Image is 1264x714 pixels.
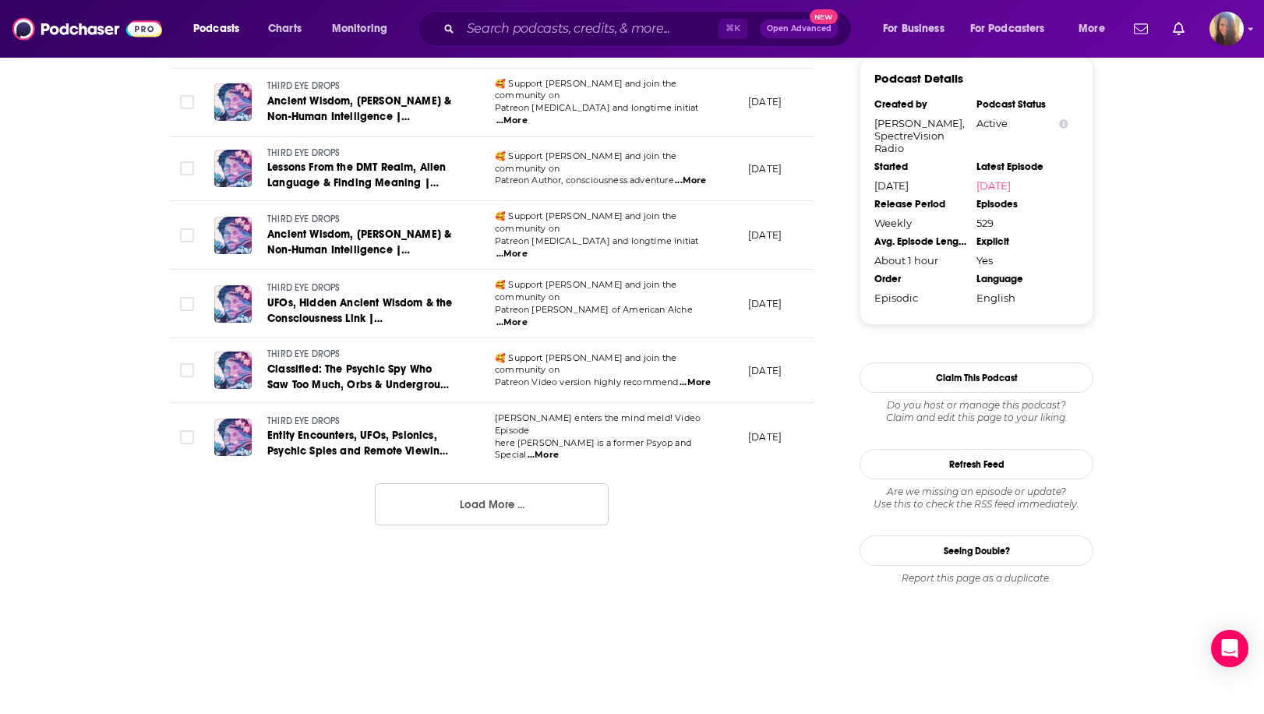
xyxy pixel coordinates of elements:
div: Podcast Status [976,98,1068,111]
div: Report this page as a duplicate. [860,572,1093,585]
a: Seeing Double? [860,535,1093,566]
span: THIRD EYE DROPS [267,80,341,91]
span: Classified: The Psychic Spy Who Saw Too Much, Orbs & Underground Alien Bases [267,362,454,407]
div: Release Period [874,198,966,210]
div: Claim and edit this page to your liking. [860,399,1093,424]
span: Toggle select row [180,161,194,175]
input: Search podcasts, credits, & more... [461,16,719,41]
button: Refresh Feed [860,449,1093,479]
span: ...More [496,316,528,329]
button: open menu [960,16,1068,41]
img: Podchaser - Follow, Share and Rate Podcasts [12,14,162,44]
span: Ancient Wisdom, [PERSON_NAME] & Non-Human Intelligence | [PERSON_NAME] [PERSON_NAME] | Mind Meld 430 [267,94,451,154]
a: THIRD EYE DROPS [267,147,454,161]
p: [DATE] [748,364,782,377]
p: [DATE] [748,162,782,175]
div: 529 [976,217,1068,229]
a: Show notifications dropdown [1167,16,1191,42]
span: here [PERSON_NAME] is a former Psyop and Special [495,437,691,461]
a: THIRD EYE DROPS [267,281,454,295]
p: [DATE] [748,228,782,242]
div: Order [874,273,966,285]
span: ...More [496,248,528,260]
div: Open Intercom Messenger [1211,630,1248,667]
button: open menu [1068,16,1125,41]
a: Classified: The Psychic Spy Who Saw Too Much, Orbs & Underground Alien Bases [267,362,454,393]
span: For Business [883,18,944,40]
span: [PERSON_NAME] enters the mind meld! Video Episode [495,412,701,436]
span: New [810,9,838,24]
span: THIRD EYE DROPS [267,282,341,293]
p: [DATE] [748,297,782,310]
div: Episodes [976,198,1068,210]
span: THIRD EYE DROPS [267,147,341,158]
div: [DATE] [874,179,966,192]
a: THIRD EYE DROPS [267,415,454,429]
span: Ancient Wisdom, [PERSON_NAME] & Non-Human Intelligence | [PERSON_NAME] [PERSON_NAME] | Mind Meld 430 [267,228,451,288]
span: Logged in as AHartman333 [1209,12,1244,46]
h3: Podcast Details [874,71,963,86]
span: THIRD EYE DROPS [267,415,341,426]
span: Podcasts [193,18,239,40]
span: Toggle select row [180,228,194,242]
span: Charts [268,18,302,40]
span: ...More [675,175,706,187]
a: UFOs, Hidden Ancient Wisdom & the Consciousness Link | [PERSON_NAME] | Mind Meld 429 [267,295,454,327]
div: Yes [976,254,1068,267]
span: More [1079,18,1105,40]
span: 🥰 Support [PERSON_NAME] and join the community on [495,78,676,101]
button: Claim This Podcast [860,362,1093,393]
div: Are we missing an episode or update? Use this to check the RSS feed immediately. [860,486,1093,511]
button: open menu [321,16,408,41]
span: 🥰 Support [PERSON_NAME] and join the community on [495,279,676,302]
div: Search podcasts, credits, & more... [433,11,867,47]
span: Patreon [PERSON_NAME] of American Alche [495,304,693,315]
a: THIRD EYE DROPS [267,348,454,362]
div: [PERSON_NAME], SpectreVision Radio [874,117,966,154]
div: Episodic [874,292,966,304]
button: Open AdvancedNew [760,19,839,38]
span: Do you host or manage this podcast? [860,399,1093,412]
span: Open Advanced [767,25,831,33]
span: Patreon [MEDICAL_DATA] and longtime initiat [495,102,698,113]
span: ...More [528,449,559,461]
div: Explicit [976,235,1068,248]
span: THIRD EYE DROPS [267,348,341,359]
button: open menu [872,16,964,41]
span: UFOs, Hidden Ancient Wisdom & the Consciousness Link | [PERSON_NAME] | Mind Meld 429 [267,296,453,341]
span: ...More [680,376,711,389]
span: Lessons From the DMT Realm, Alien Language & Finding Meaning | [PERSON_NAME] | Mind Meld 431 [267,161,447,205]
span: For Podcasters [970,18,1045,40]
button: open menu [182,16,260,41]
span: Monitoring [332,18,387,40]
span: Patreon [MEDICAL_DATA] and longtime initiat [495,235,698,246]
div: Latest Episode [976,161,1068,173]
span: 🥰 Support [PERSON_NAME] and join the community on [495,150,676,174]
a: [DATE] [976,179,1068,192]
span: Toggle select row [180,363,194,377]
p: [DATE] [748,430,782,444]
p: [DATE] [748,95,782,108]
a: Show notifications dropdown [1128,16,1154,42]
div: Created by [874,98,966,111]
span: Patreon Video version highly recommend [495,376,679,387]
a: Charts [258,16,311,41]
button: Load More ... [375,483,609,525]
span: Toggle select row [180,297,194,311]
button: Show profile menu [1209,12,1244,46]
div: English [976,292,1068,304]
span: Toggle select row [180,430,194,444]
a: Ancient Wisdom, [PERSON_NAME] & Non-Human Intelligence | [PERSON_NAME] [PERSON_NAME] | Mind Meld 430 [267,94,454,125]
div: Active [976,117,1068,129]
div: Started [874,161,966,173]
a: THIRD EYE DROPS [267,80,454,94]
div: About 1 hour [874,254,966,267]
button: Show Info [1059,118,1068,129]
div: Language [976,273,1068,285]
a: Lessons From the DMT Realm, Alien Language & Finding Meaning | [PERSON_NAME] | Mind Meld 431 [267,160,454,191]
a: Entity Encounters, UFOs, Psionics, Psychic Spies and Remote Viewing the Ark | [PERSON_NAME] | Min... [267,428,454,459]
span: ⌘ K [719,19,747,39]
span: Patreon Author, consciousness adventure [495,175,674,186]
span: ...More [496,115,528,127]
